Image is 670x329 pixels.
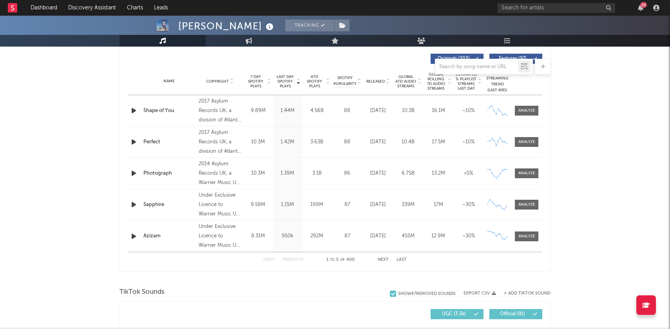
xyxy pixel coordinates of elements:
[199,128,241,156] div: 2017 Asylum Records UK, a division of Atlantic Records UK, a Warner Music Group company.
[275,170,300,177] div: 1.39M
[319,255,362,265] div: 1 5 400
[395,107,421,115] div: 10.3B
[143,78,195,84] div: Name
[245,138,271,146] div: 10.3M
[304,232,330,240] div: 292M
[378,258,389,262] button: Next
[304,74,325,89] span: ATD Spotify Plays
[245,170,271,177] div: 10.3M
[398,291,456,296] div: Show 47 Removed Sounds
[455,232,482,240] div: ~ 30 %
[425,72,447,91] span: Global Rolling 7D Audio Streams
[455,72,477,91] span: Estimated % Playlist Streams Last Day
[275,138,300,146] div: 1.42M
[425,170,451,177] div: 13.2M
[431,54,483,64] button: Originals(303)
[333,75,357,87] span: Spotify Popularity
[395,201,421,209] div: 339M
[498,3,615,13] input: Search for artists
[455,170,482,177] div: <5%
[178,20,275,33] div: [PERSON_NAME]
[143,170,195,177] a: Photograph
[143,107,195,115] a: Shape of You
[395,138,421,146] div: 10.4B
[333,107,361,115] div: 88
[333,138,361,146] div: 88
[330,258,335,262] span: to
[333,232,361,240] div: 87
[304,138,330,146] div: 3.63B
[199,191,241,219] div: Under Exclusive Licence to Warner Music UK Limited, © 2025 [PERSON_NAME] Limited
[199,97,241,125] div: 2017 Asylum Records UK, a division of Atlantic Records UK, a Warner Music Group company.
[397,258,407,262] button: Last
[431,309,483,319] button: UGC(3.3k)
[425,107,451,115] div: 16.1M
[489,309,542,319] button: Official(91)
[395,74,416,89] span: Global ATD Audio Streams
[365,107,391,115] div: [DATE]
[365,201,391,209] div: [DATE]
[143,201,195,209] a: Sapphire
[504,291,550,296] button: + Add TikTok Sound
[263,258,275,262] button: First
[340,258,345,262] span: of
[285,20,334,31] button: Tracking
[333,201,361,209] div: 87
[436,312,472,316] span: UGC ( 3.3k )
[245,232,271,240] div: 8.31M
[275,107,300,115] div: 1.44M
[435,64,518,70] input: Search by song name or URL
[640,2,647,8] div: 10
[365,232,391,240] div: [DATE]
[425,138,451,146] div: 17.5M
[275,201,300,209] div: 1.15M
[245,201,271,209] div: 9.58M
[494,312,531,316] span: Official ( 91 )
[304,201,330,209] div: 199M
[275,232,300,240] div: 950k
[464,291,496,296] button: Export CSV
[496,291,550,296] button: + Add TikTok Sound
[304,170,330,177] div: 3.1B
[365,138,391,146] div: [DATE]
[485,70,509,93] div: Global Streaming Trend (Last 60D)
[436,56,472,61] span: Originals ( 303 )
[304,107,330,115] div: 4.56B
[120,287,165,297] span: TikTok Sounds
[395,170,421,177] div: 6.75B
[494,56,531,61] span: Features ( 97 )
[199,222,241,250] div: Under Exclusive Licence to Warner Music UK Limited, © 2025 [PERSON_NAME] Limited
[143,232,195,240] a: Azizam
[366,79,385,84] span: Released
[333,170,361,177] div: 86
[275,74,295,89] span: Last Day Spotify Plays
[206,79,229,84] span: Copyright
[245,107,271,115] div: 9.89M
[455,107,482,115] div: ~ 10 %
[143,138,195,146] a: Perfect
[489,54,542,64] button: Features(97)
[425,232,451,240] div: 12.9M
[199,159,241,188] div: 2014 Asylum Records UK, a Warner Music UK Company
[455,138,482,146] div: ~ 10 %
[365,170,391,177] div: [DATE]
[425,201,451,209] div: 17M
[282,258,303,262] button: Previous
[455,201,482,209] div: ~ 30 %
[245,74,266,89] span: 7 Day Spotify Plays
[638,5,643,11] button: 10
[395,232,421,240] div: 455M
